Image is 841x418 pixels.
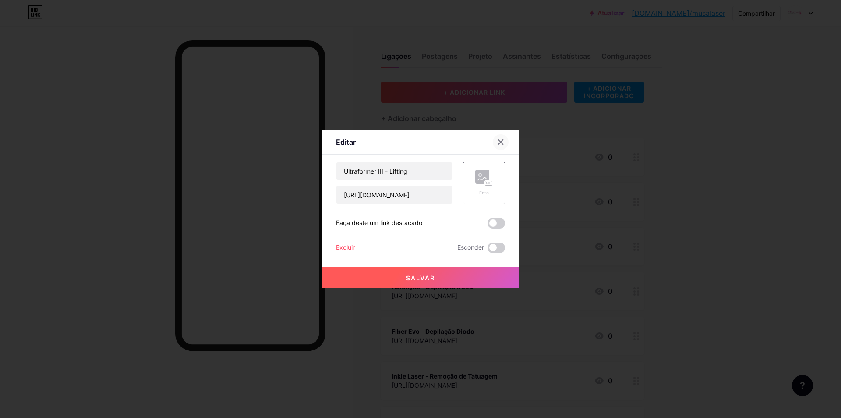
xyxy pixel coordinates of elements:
[336,219,422,226] font: Faça deste um link destacado
[479,190,489,195] font: Foto
[336,186,452,204] input: URL
[406,274,435,282] font: Salvar
[322,267,519,288] button: Salvar
[336,138,356,146] font: Editar
[336,243,355,251] font: Excluir
[457,243,484,251] font: Esconder
[336,162,452,180] input: Título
